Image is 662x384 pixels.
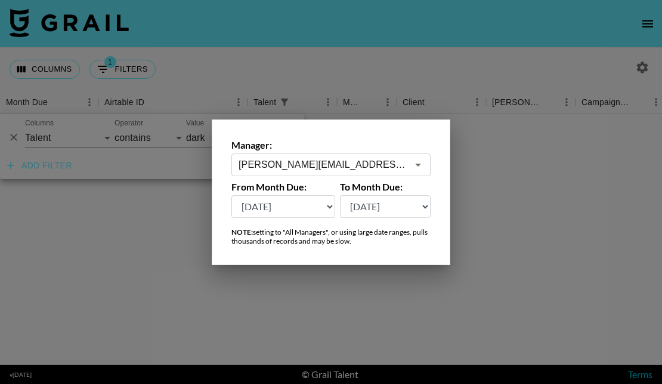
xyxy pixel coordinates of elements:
[231,181,335,193] label: From Month Due:
[410,156,426,173] button: Open
[231,139,431,151] label: Manager:
[231,228,253,236] strong: NOTE:
[231,228,431,245] div: setting to "All Managers", or using large date ranges, pulls thousands of records and may be slow.
[340,181,431,193] label: To Month Due:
